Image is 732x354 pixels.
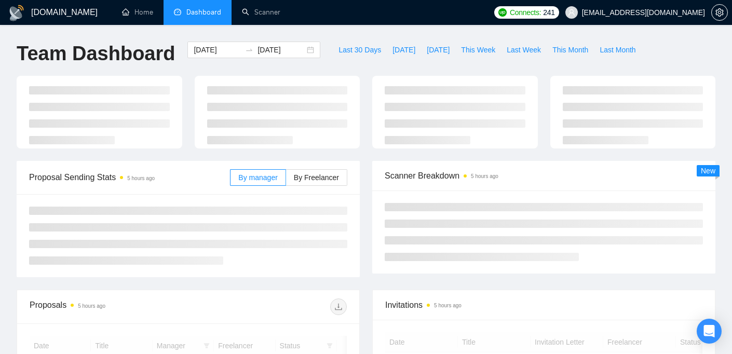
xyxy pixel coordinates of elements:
[498,8,507,17] img: upwork-logo.png
[8,5,25,21] img: logo
[701,167,715,175] span: New
[510,7,541,18] span: Connects:
[174,8,181,16] span: dashboard
[600,44,635,56] span: Last Month
[387,42,421,58] button: [DATE]
[245,46,253,54] span: swap-right
[257,44,305,56] input: End date
[333,42,387,58] button: Last 30 Days
[385,298,702,311] span: Invitations
[594,42,641,58] button: Last Month
[127,175,155,181] time: 5 hours ago
[238,173,277,182] span: By manager
[547,42,594,58] button: This Month
[294,173,339,182] span: By Freelancer
[427,44,450,56] span: [DATE]
[78,303,105,309] time: 5 hours ago
[455,42,501,58] button: This Week
[471,173,498,179] time: 5 hours ago
[122,8,153,17] a: homeHome
[507,44,541,56] span: Last Week
[245,46,253,54] span: to
[501,42,547,58] button: Last Week
[543,7,554,18] span: 241
[434,303,462,308] time: 5 hours ago
[421,42,455,58] button: [DATE]
[461,44,495,56] span: This Week
[392,44,415,56] span: [DATE]
[568,9,575,16] span: user
[194,44,241,56] input: Start date
[338,44,381,56] span: Last 30 Days
[385,169,703,182] span: Scanner Breakdown
[30,298,188,315] div: Proposals
[17,42,175,66] h1: Team Dashboard
[29,171,230,184] span: Proposal Sending Stats
[711,8,728,17] a: setting
[711,4,728,21] button: setting
[186,8,221,17] span: Dashboard
[242,8,280,17] a: searchScanner
[697,319,722,344] div: Open Intercom Messenger
[552,44,588,56] span: This Month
